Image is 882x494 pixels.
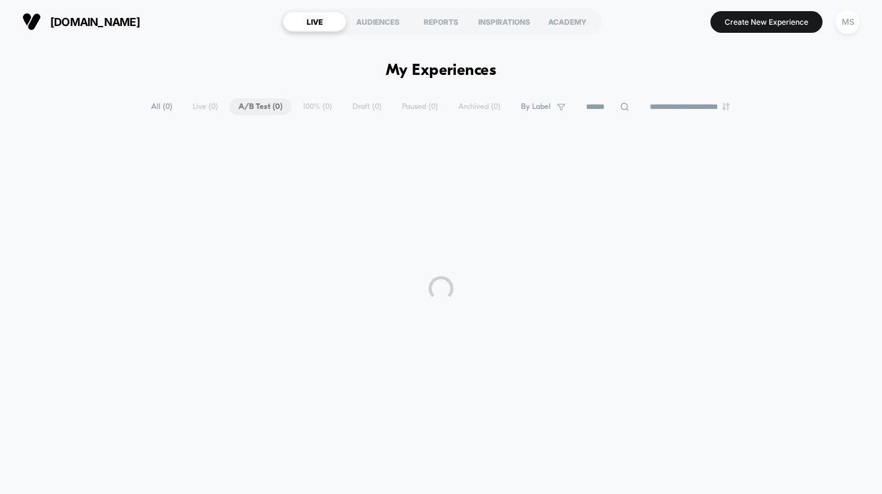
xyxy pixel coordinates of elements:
[283,12,346,32] div: LIVE
[50,15,140,28] span: [DOMAIN_NAME]
[142,98,181,115] span: All ( 0 )
[836,10,860,34] div: MS
[386,62,497,80] h1: My Experiences
[409,12,473,32] div: REPORTS
[346,12,409,32] div: AUDIENCES
[19,12,144,32] button: [DOMAIN_NAME]
[521,102,551,111] span: By Label
[22,12,41,31] img: Visually logo
[710,11,823,33] button: Create New Experience
[536,12,599,32] div: ACADEMY
[832,9,863,35] button: MS
[473,12,536,32] div: INSPIRATIONS
[722,103,730,110] img: end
